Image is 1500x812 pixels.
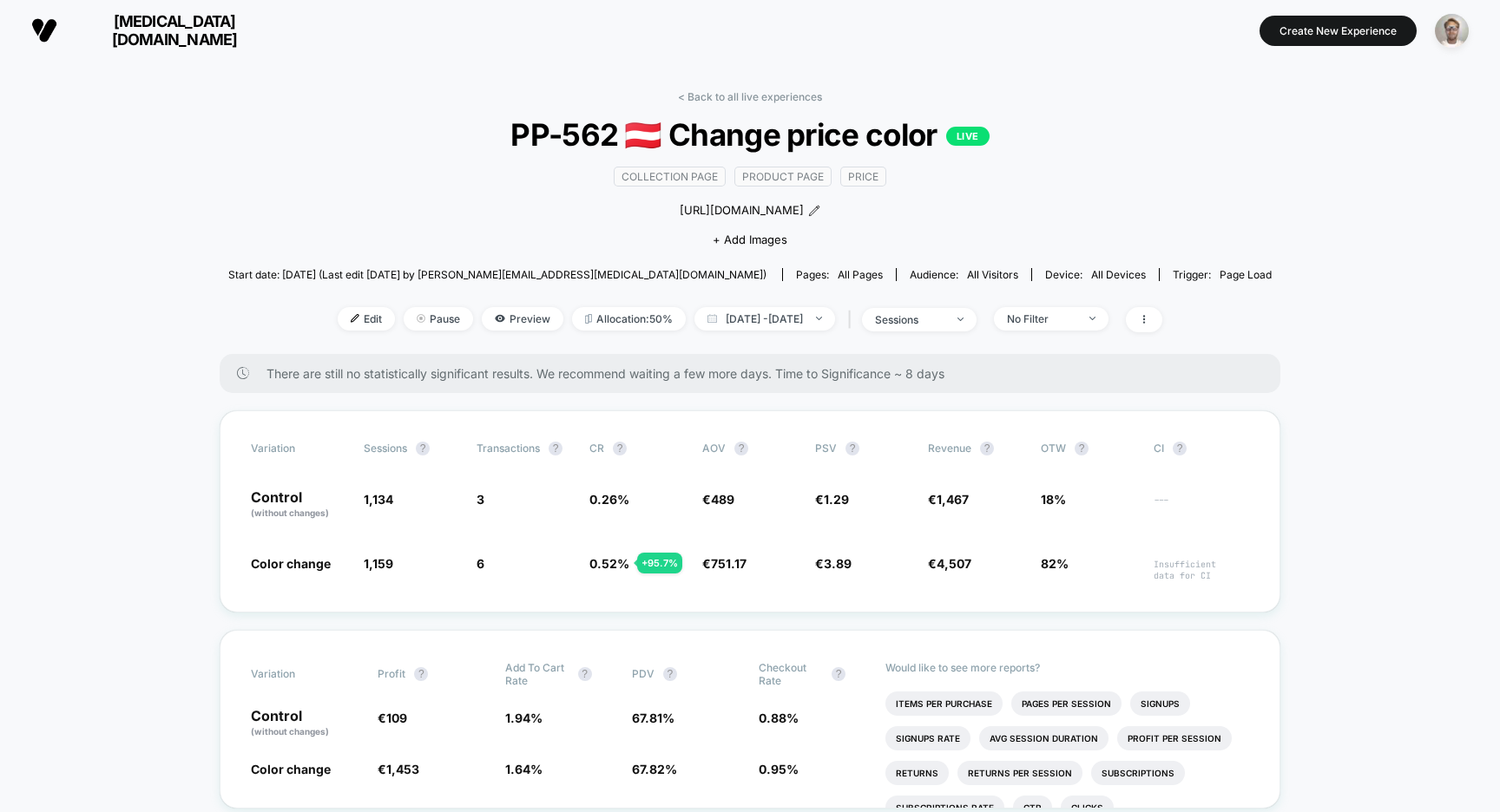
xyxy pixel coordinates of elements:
li: Signups Rate [885,726,970,750]
img: end [1089,317,1095,320]
span: Variation [251,442,346,455]
li: Returns Per Session [957,761,1082,785]
span: Transactions [477,442,540,455]
span: Add To Cart Rate [505,661,569,687]
p: Would like to see more reports? [885,661,1249,674]
button: ? [416,442,430,455]
span: PP-562 🇦🇹 Change price color [280,116,1219,154]
button: ? [1173,442,1187,455]
li: Avg Session Duration [979,726,1109,750]
span: Checkout Rate [759,661,823,687]
button: Create New Experience [1260,16,1417,46]
p: Control [251,490,346,520]
li: Signups [1130,691,1190,716]
span: | [844,307,862,332]
span: Pause [404,307,473,331]
div: Pages: [796,268,883,281]
p: Control [251,709,360,738]
span: Insufficient data for CI [1154,559,1249,581]
span: 18% [1041,492,1066,507]
span: Device: [1031,268,1159,281]
span: Variation [251,661,346,687]
span: 67.82 % [632,762,677,776]
span: All Visitors [967,268,1018,281]
button: ? [832,667,845,681]
button: ? [1075,442,1089,455]
span: Color change [251,556,331,571]
span: --- [1154,494,1249,520]
span: 0.52 % [589,556,629,571]
span: Start date: [DATE] (Last edit [DATE] by [PERSON_NAME][EMAIL_ADDRESS][MEDICAL_DATA][DOMAIN_NAME]) [228,268,766,281]
li: Pages Per Session [1011,691,1122,716]
div: sessions [875,313,944,326]
img: rebalance [585,314,592,324]
span: AOV [702,442,726,455]
span: € [815,556,852,571]
div: Trigger: [1173,268,1272,281]
img: ppic [1435,14,1469,48]
span: [DATE] - [DATE] [694,307,835,331]
span: product page [734,167,832,187]
span: Sessions [364,442,407,455]
span: PDV [632,667,655,680]
span: Preview [482,307,563,331]
span: There are still no statistically significant results. We recommend waiting a few more days . Time... [266,366,1246,381]
span: Allocation: 50% [572,307,686,331]
span: € [928,492,969,507]
span: 67.81 % [632,710,674,725]
span: [MEDICAL_DATA][DOMAIN_NAME] [70,12,279,49]
a: < Back to all live experiences [678,90,822,103]
span: 1.29 [824,492,849,507]
button: ? [980,442,994,455]
span: COLLECTION PAGE [614,167,726,187]
span: 109 [386,710,407,725]
img: end [417,314,425,323]
span: 1,467 [937,492,969,507]
span: + Add Images [713,232,787,246]
span: all devices [1091,268,1146,281]
span: 3 [477,492,484,507]
span: 82% [1041,556,1069,571]
span: CI [1154,442,1249,455]
span: Profit [378,667,405,680]
button: ? [613,442,627,455]
img: edit [351,314,359,323]
span: 1,453 [386,762,419,776]
span: Color change [251,762,331,776]
img: calendar [707,314,717,323]
img: Visually logo [31,17,57,43]
span: 0.95 % [759,762,799,776]
span: PSV [815,442,837,455]
span: 6 [477,556,484,571]
button: ? [578,667,592,681]
span: [URL][DOMAIN_NAME] [680,202,804,219]
span: CR [589,442,604,455]
span: 4,507 [937,556,971,571]
span: € [815,492,849,507]
div: No Filter [1007,312,1076,325]
span: 0.26 % [589,492,629,507]
img: end [816,317,822,320]
p: LIVE [946,127,990,146]
button: [MEDICAL_DATA][DOMAIN_NAME] [26,11,284,49]
span: (without changes) [251,507,329,518]
li: Returns [885,761,949,785]
button: ? [549,442,562,455]
span: 751.17 [711,556,747,571]
span: Page Load [1220,268,1272,281]
span: € [702,492,734,507]
span: 1,134 [364,492,393,507]
li: Profit Per Session [1117,726,1232,750]
span: PRICE [840,167,886,187]
span: € [378,710,407,725]
span: 489 [711,492,734,507]
span: 1.64 % [505,762,543,776]
span: all pages [838,268,883,281]
span: Edit [338,307,395,331]
li: Items Per Purchase [885,691,1003,716]
span: € [928,556,971,571]
div: Audience: [910,268,1018,281]
button: ? [734,442,748,455]
li: Subscriptions [1091,761,1185,785]
img: end [957,318,964,321]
